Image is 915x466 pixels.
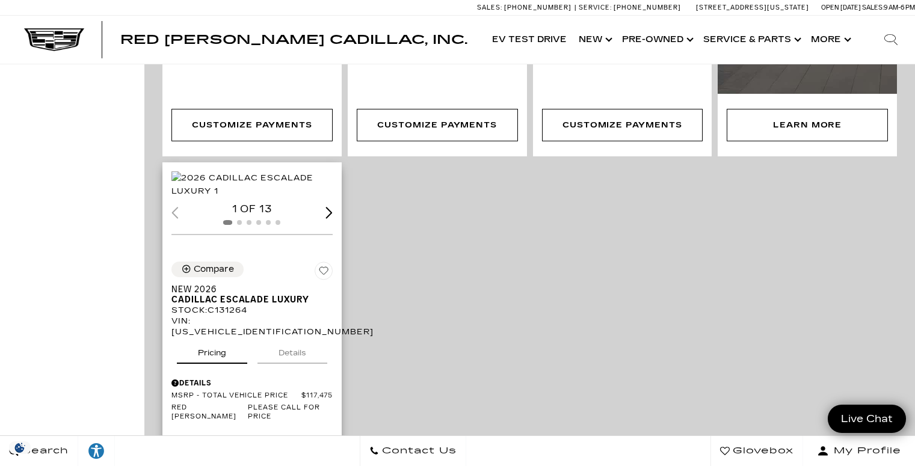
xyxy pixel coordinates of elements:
[710,436,803,466] a: Glovebox
[805,16,855,64] button: More
[78,436,115,466] a: Explore your accessibility options
[504,4,571,11] span: [PHONE_NUMBER]
[78,442,114,460] div: Explore your accessibility options
[301,391,333,400] span: $117,475
[357,109,518,141] div: undefined - New 2025 Cadillac Escalade Sport
[19,443,69,459] span: Search
[171,391,301,400] span: MSRP - Total Vehicle Price
[24,28,84,51] img: Cadillac Dark Logo with Cadillac White Text
[171,305,333,316] div: Stock : C131264
[697,16,805,64] a: Service & Parts
[477,4,575,11] a: Sales: [PHONE_NUMBER]
[171,403,333,422] a: Red [PERSON_NAME] Please call for price
[171,316,333,337] div: VIN: [US_VEHICLE_IDENTIFICATION_NUMBER]
[177,337,247,364] button: pricing tab
[171,403,248,422] span: Red [PERSON_NAME]
[194,264,234,275] div: Compare
[867,16,915,64] div: Search
[773,118,842,132] div: Learn More
[829,443,901,459] span: My Profile
[614,4,681,11] span: [PHONE_NUMBER]
[171,262,244,277] button: Compare Vehicle
[542,109,703,141] a: Customize Payments
[171,284,333,305] a: New 2026Cadillac Escalade Luxury
[575,4,684,11] a: Service: [PHONE_NUMBER]
[477,4,502,11] span: Sales:
[248,403,332,422] span: Please call for price
[862,4,884,11] span: Sales:
[696,4,809,11] a: [STREET_ADDRESS][US_STATE]
[315,262,333,284] button: Save Vehicle
[120,32,467,47] span: Red [PERSON_NAME] Cadillac, Inc.
[828,405,906,433] a: Live Chat
[730,443,793,459] span: Glovebox
[171,109,333,141] a: Customize Payments
[171,391,333,400] a: MSRP - Total Vehicle Price $117,475
[542,109,703,141] div: undefined - New 2026 Cadillac Escalade Luxury
[171,171,335,198] div: 1 / 2
[821,4,861,11] span: Open [DATE]
[6,441,34,454] div: Privacy Settings
[171,171,335,198] img: 2026 Cadillac Escalade Luxury 1
[573,16,616,64] a: New
[360,436,466,466] a: Contact Us
[486,16,573,64] a: EV Test Drive
[835,412,899,426] span: Live Chat
[616,16,697,64] a: Pre-Owned
[257,337,327,364] button: details tab
[325,207,333,218] div: Next slide
[171,295,324,305] span: Cadillac Escalade Luxury
[357,109,518,141] a: Customize Payments
[171,109,333,141] div: undefined - New 2025 Cadillac Escalade Premium Luxury
[727,109,888,141] div: Learn More
[171,378,333,388] div: Pricing Details - New 2026 Cadillac Escalade Luxury
[803,436,915,466] button: Open user profile menu
[171,284,324,295] span: New 2026
[884,4,915,11] span: 9 AM-6 PM
[579,4,612,11] span: Service:
[120,34,467,46] a: Red [PERSON_NAME] Cadillac, Inc.
[379,443,457,459] span: Contact Us
[171,203,333,216] div: 1 of 13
